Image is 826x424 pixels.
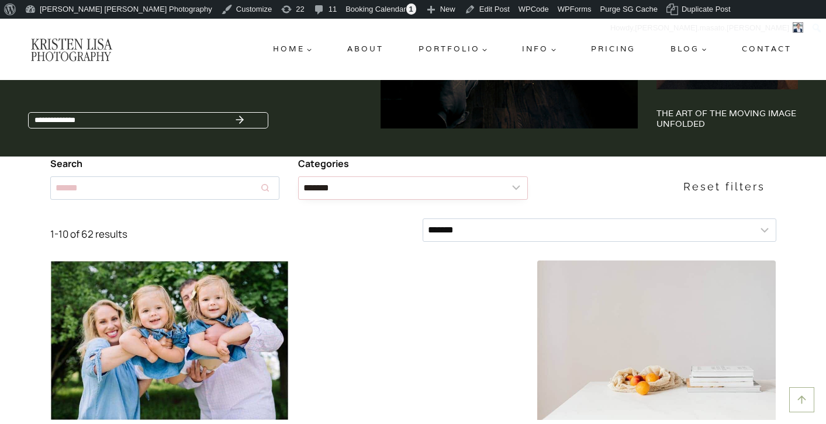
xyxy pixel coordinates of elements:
span: 1 [406,4,416,15]
legend: Search [50,157,82,172]
img: tab_keywords_by_traffic_grey.svg [116,68,126,77]
div: v 4.0.25 [33,19,57,28]
nav: Primary Navigation [268,39,796,60]
div: Domain Overview [44,69,105,77]
span: Reset filters [683,179,765,196]
a: Contact [737,39,796,60]
a: Pricing [587,39,641,60]
div: Keywords by Traffic [129,69,197,77]
button: Reset filters [673,175,776,200]
div: 1-10 of 62 results [50,226,404,242]
a: About [343,39,388,60]
a: Scroll to top [789,387,814,412]
a: The Art of The Moving Image Unfolded [656,108,798,128]
button: Search [217,105,262,134]
img: tab_domain_overview_orange.svg [32,68,41,77]
input: Search results [50,176,280,200]
div: Domain: [DOMAIN_NAME] [30,30,129,40]
select: Filter results [298,176,528,200]
a: Howdy, [606,19,808,37]
legend: Categories [298,157,349,172]
button: Child menu of Blog [666,39,711,60]
img: Kristen Lisa Photography [30,37,113,62]
button: Search [250,176,279,200]
button: Child menu of Info [518,39,561,60]
span: [PERSON_NAME].masato.[PERSON_NAME] [635,23,789,32]
select: Sort results [423,218,776,242]
img: logo_orange.svg [19,19,28,28]
img: A family with twins taking a family photo [50,260,289,419]
input: Search [28,112,268,128]
button: Child menu of Portfolio [414,39,492,60]
img: website_grey.svg [19,30,28,40]
button: Child menu of Home [268,39,317,60]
